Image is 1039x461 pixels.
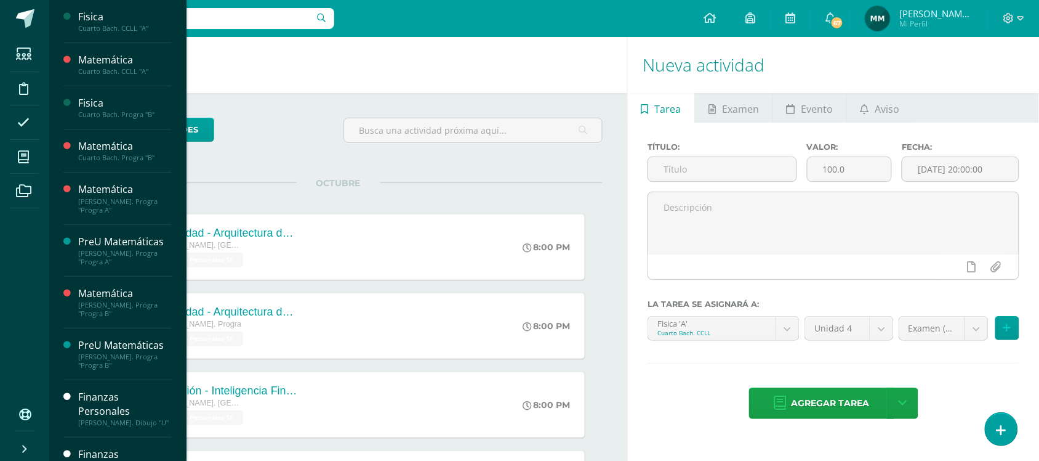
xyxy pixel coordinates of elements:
[78,301,172,318] div: [PERSON_NAME]. Progra "Progra B"
[78,182,172,214] a: Matemática[PERSON_NAME]. Progra "Progra A"
[909,317,955,340] span: Examen (30.0pts)
[78,67,172,76] div: Cuarto Bach. CCLL "A"
[648,142,796,152] label: Título:
[64,37,612,93] h1: Actividades
[657,317,766,328] div: Fisica 'A'
[78,390,172,427] a: Finanzas Personales[PERSON_NAME]. Dibujo "U"
[805,317,893,340] a: Unidad 4
[344,118,603,142] input: Busca una actividad próxima aquí...
[643,37,1024,93] h1: Nueva actividad
[648,157,796,181] input: Título
[696,93,772,123] a: Examen
[875,94,899,124] span: Aviso
[523,399,570,410] div: 8:00 PM
[847,93,913,123] a: Aviso
[78,139,172,153] div: Matemática
[78,53,172,76] a: MatemáticaCuarto Bach. CCLL "A"
[78,418,172,427] div: [PERSON_NAME]. Dibujo "U"
[78,96,172,110] div: Fisica
[78,197,172,214] div: [PERSON_NAME]. Progra "Progra A"
[902,157,1019,181] input: Fecha de entrega
[150,410,243,425] span: Finanzas Personales 'U'
[773,93,846,123] a: Evento
[78,390,172,418] div: Finanzas Personales
[78,235,172,249] div: PreU Matemáticas
[655,94,681,124] span: Tarea
[899,317,988,340] a: Examen (30.0pts)
[78,24,172,33] div: Cuarto Bach. CCLL "A"
[78,287,172,318] a: Matemática[PERSON_NAME]. Progra "Progra B"
[801,94,833,124] span: Evento
[150,227,298,240] div: Mentalidad - Arquitectura de Mi Destino
[78,338,172,370] a: PreU Matemáticas[PERSON_NAME]. Progra "Progra B"
[150,385,298,398] div: Educación - Inteligencia Financiera Avanzada
[628,93,694,123] a: Tarea
[865,6,890,31] img: 1eb62c5f52af67772d86aeebb57c5bc6.png
[830,16,844,30] span: 67
[78,182,172,197] div: Matemática
[899,7,973,20] span: [PERSON_NAME] de [PERSON_NAME]
[808,157,892,181] input: Puntos máximos
[78,110,172,119] div: Cuarto Bach. Progra "B"
[78,235,172,266] a: PreU Matemáticas[PERSON_NAME]. Progra "Progra A"
[78,249,172,266] div: [PERSON_NAME]. Progra "Progra A"
[523,242,570,253] div: 8:00 PM
[78,287,172,301] div: Matemática
[78,96,172,119] a: FisicaCuarto Bach. Progra "B"
[57,8,334,29] input: Busca un usuario...
[150,306,298,319] div: Mentalidad - Arquitectura de Mi Destino
[78,338,172,353] div: PreU Matemáticas
[150,399,243,407] span: [PERSON_NAME]. [GEOGRAPHIC_DATA]
[899,18,973,29] span: Mi Perfil
[814,317,860,340] span: Unidad 4
[657,328,766,337] div: Cuarto Bach. CCLL
[78,10,172,24] div: Fisica
[807,142,893,152] label: Valor:
[722,94,759,124] span: Examen
[150,241,243,250] span: [PERSON_NAME]. [GEOGRAPHIC_DATA]
[78,353,172,370] div: [PERSON_NAME]. Progra "Progra B"
[902,142,1019,152] label: Fecha:
[297,177,380,189] span: OCTUBRE
[78,153,172,162] div: Cuarto Bach. Progra "B"
[150,253,243,267] span: Finanzas Personales 'U'
[78,139,172,162] a: MatemáticaCuarto Bach. Progra "B"
[648,317,799,340] a: Fisica 'A'Cuarto Bach. CCLL
[150,320,241,328] span: [PERSON_NAME]. Progra
[150,332,243,346] span: Finanzas Personales 'U'
[792,388,870,418] span: Agregar tarea
[78,10,172,33] a: FisicaCuarto Bach. CCLL "A"
[78,53,172,67] div: Matemática
[523,320,570,332] div: 8:00 PM
[648,300,1019,309] label: La tarea se asignará a:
